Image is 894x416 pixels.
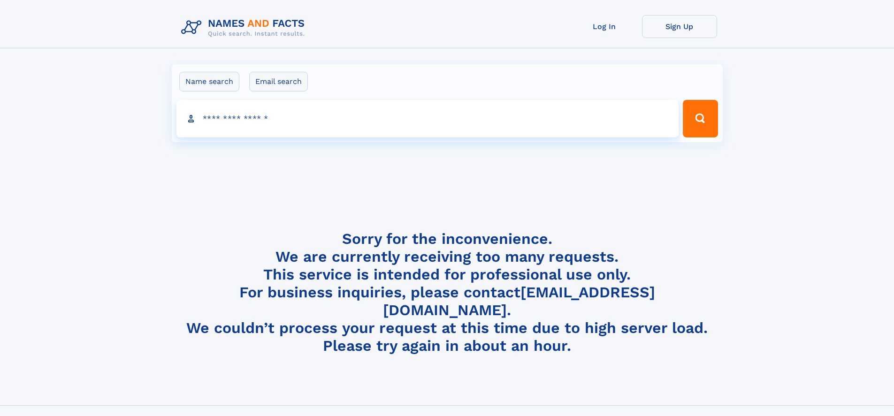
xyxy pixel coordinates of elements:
[383,283,655,319] a: [EMAIL_ADDRESS][DOMAIN_NAME]
[177,230,717,355] h4: Sorry for the inconvenience. We are currently receiving too many requests. This service is intend...
[642,15,717,38] a: Sign Up
[176,100,679,137] input: search input
[179,72,239,91] label: Name search
[683,100,718,137] button: Search Button
[249,72,308,91] label: Email search
[177,15,313,40] img: Logo Names and Facts
[567,15,642,38] a: Log In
